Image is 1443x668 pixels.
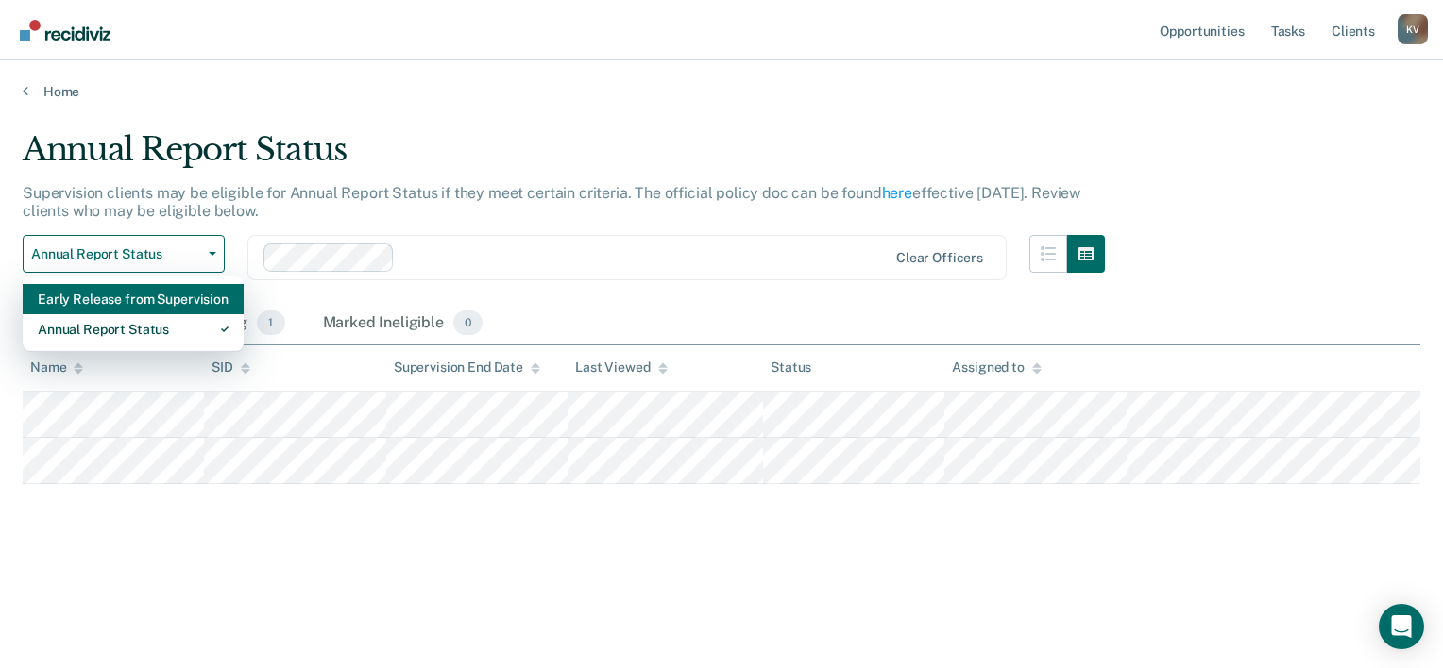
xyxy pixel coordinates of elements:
[30,359,83,376] div: Name
[38,314,229,344] div: Annual Report Status
[1398,14,1428,44] div: K V
[38,284,229,314] div: Early Release from Supervision
[23,235,225,273] button: Annual Report Status
[319,303,487,344] div: Marked Ineligible0
[257,310,284,335] span: 1
[394,359,540,376] div: Supervision End Date
[896,250,983,266] div: Clear officers
[23,130,1105,184] div: Annual Report Status
[575,359,667,376] div: Last Viewed
[771,359,811,376] div: Status
[453,310,483,335] span: 0
[212,359,250,376] div: SID
[23,83,1420,100] a: Home
[20,20,110,41] img: Recidiviz
[1379,604,1424,649] div: Open Intercom Messenger
[952,359,1041,376] div: Assigned to
[23,184,1080,220] p: Supervision clients may be eligible for Annual Report Status if they meet certain criteria. The o...
[882,184,912,202] a: here
[1398,14,1428,44] button: Profile dropdown button
[31,246,201,262] span: Annual Report Status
